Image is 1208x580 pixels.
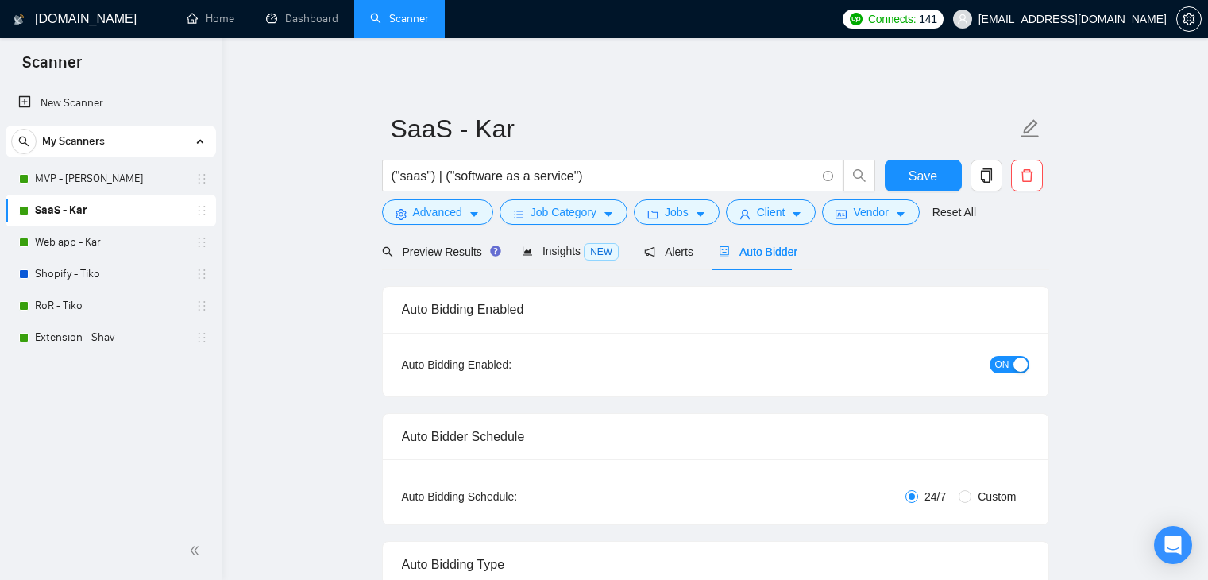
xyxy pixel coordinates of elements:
[513,208,524,220] span: bars
[370,12,429,25] a: searchScanner
[850,13,863,25] img: upwork-logo.png
[957,14,968,25] span: user
[195,236,208,249] span: holder
[971,168,1002,183] span: copy
[392,166,816,186] input: Search Freelance Jobs...
[695,208,706,220] span: caret-down
[42,126,105,157] span: My Scanners
[584,243,619,261] span: NEW
[35,322,186,354] a: Extension - Shav
[35,258,186,290] a: Shopify - Tiko
[382,246,496,258] span: Preview Results
[187,12,234,25] a: homeHome
[995,356,1009,373] span: ON
[195,172,208,185] span: holder
[919,10,936,28] span: 141
[469,208,480,220] span: caret-down
[14,7,25,33] img: logo
[644,246,693,258] span: Alerts
[35,163,186,195] a: MVP - [PERSON_NAME]
[719,246,730,257] span: robot
[18,87,203,119] a: New Scanner
[266,12,338,25] a: dashboardDashboard
[402,287,1029,332] div: Auto Bidding Enabled
[488,244,503,258] div: Tooltip anchor
[382,199,493,225] button: settingAdvancedcaret-down
[1177,13,1201,25] span: setting
[413,203,462,221] span: Advanced
[885,160,962,191] button: Save
[1020,118,1040,139] span: edit
[918,488,952,505] span: 24/7
[909,166,937,186] span: Save
[603,208,614,220] span: caret-down
[726,199,816,225] button: userClientcaret-down
[634,199,720,225] button: folderJobscaret-down
[868,10,916,28] span: Connects:
[522,245,619,257] span: Insights
[35,226,186,258] a: Web app - Kar
[791,208,802,220] span: caret-down
[1011,160,1043,191] button: delete
[396,208,407,220] span: setting
[822,199,919,225] button: idcardVendorcaret-down
[1176,13,1202,25] a: setting
[382,246,393,257] span: search
[35,195,186,226] a: SaaS - Kar
[531,203,596,221] span: Job Category
[195,204,208,217] span: holder
[739,208,751,220] span: user
[836,208,847,220] span: idcard
[195,300,208,312] span: holder
[189,543,205,559] span: double-left
[1012,168,1042,183] span: delete
[6,87,216,119] li: New Scanner
[843,160,875,191] button: search
[971,488,1022,505] span: Custom
[402,414,1029,459] div: Auto Bidder Schedule
[719,246,797,258] span: Auto Bidder
[391,109,1017,149] input: Scanner name...
[195,331,208,344] span: holder
[932,203,976,221] a: Reset All
[823,171,833,181] span: info-circle
[11,129,37,154] button: search
[12,136,36,147] span: search
[971,160,1002,191] button: copy
[844,168,874,183] span: search
[647,208,658,220] span: folder
[35,290,186,322] a: RoR - Tiko
[1176,6,1202,32] button: setting
[195,268,208,280] span: holder
[6,126,216,354] li: My Scanners
[1154,526,1192,564] div: Open Intercom Messenger
[895,208,906,220] span: caret-down
[644,246,655,257] span: notification
[10,51,95,84] span: Scanner
[853,203,888,221] span: Vendor
[402,488,611,505] div: Auto Bidding Schedule:
[665,203,689,221] span: Jobs
[500,199,627,225] button: barsJob Categorycaret-down
[522,246,533,257] span: area-chart
[757,203,785,221] span: Client
[402,356,611,373] div: Auto Bidding Enabled:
